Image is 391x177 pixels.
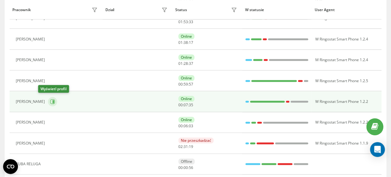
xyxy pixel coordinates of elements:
span: 07 [184,102,188,107]
div: : : [178,20,193,24]
div: [PERSON_NAME] [16,16,46,20]
span: 59 [184,82,188,87]
span: 37 [189,61,193,66]
span: W Ringostat Smart Phone 1.1.9 [315,141,368,146]
div: [PERSON_NAME] [16,37,46,41]
span: 02 [178,144,183,149]
div: : : [178,166,193,170]
div: : : [178,145,193,149]
span: 56 [189,165,193,170]
span: W Ringostat Smart Phone 1.2.4 [315,36,368,42]
span: 00 [184,165,188,170]
span: 17 [189,40,193,45]
span: 06 [184,123,188,129]
div: [PERSON_NAME] [16,99,46,104]
div: Open Intercom Messenger [370,142,385,157]
div: : : [178,82,193,86]
div: Online [178,33,194,39]
span: 01 [178,40,183,45]
div: [PERSON_NAME] [16,79,46,83]
span: 31 [184,144,188,149]
span: 53 [184,19,188,24]
span: W Ringostat Smart Phone 1.2.2 [315,99,368,104]
span: 00 [178,123,183,129]
div: : : [178,103,193,107]
span: 01 [178,61,183,66]
div: KUBA RELUGA [16,162,42,166]
div: Online [178,54,194,60]
span: 01 [178,19,183,24]
div: Dział [105,8,114,12]
div: Nie przeszkadzać [178,137,214,143]
span: W Ringostat Smart Phone 1.2.2 [315,120,368,125]
div: : : [178,124,193,128]
span: 33 [189,19,193,24]
span: 38 [184,40,188,45]
div: User Agent [315,8,379,12]
span: 00 [178,102,183,107]
span: 00 [178,82,183,87]
div: Pracownik [12,8,31,12]
div: [PERSON_NAME] [16,58,46,62]
span: M Ringostat Smart Phone 1.2.4 [315,57,368,62]
span: 28 [184,61,188,66]
span: 35 [189,102,193,107]
div: [PERSON_NAME] [16,120,46,124]
button: Open CMP widget [3,159,18,174]
span: 00 [178,165,183,170]
span: 57 [189,82,193,87]
span: W Ringostat Smart Phone 1.2.5 [315,78,368,83]
div: Online [178,75,194,81]
div: W statusie [245,8,309,12]
div: : : [178,40,193,45]
div: Online [178,117,194,123]
div: Wyświetl profil [38,85,69,93]
div: [PERSON_NAME] [16,141,46,145]
div: Offline [178,158,195,164]
div: Online [178,96,194,102]
span: 19 [189,144,193,149]
span: 03 [189,123,193,129]
div: Status [175,8,187,12]
div: : : [178,61,193,66]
